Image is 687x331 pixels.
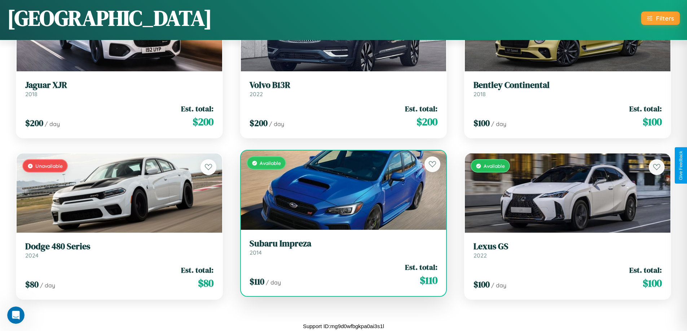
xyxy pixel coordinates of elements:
span: 2018 [25,90,38,98]
span: $ 200 [25,117,43,129]
span: / day [491,120,506,128]
span: / day [266,279,281,286]
span: / day [45,120,60,128]
span: 2014 [250,249,262,256]
span: $ 200 [193,115,213,129]
a: Volvo B13R2022 [250,80,438,98]
h3: Subaru Impreza [250,238,438,249]
h3: Lexus GS [474,241,662,252]
a: Jaguar XJR2018 [25,80,213,98]
span: Est. total: [405,103,437,114]
span: 2024 [25,252,39,259]
span: $ 100 [643,115,662,129]
div: Give Feedback [678,151,683,180]
span: $ 200 [417,115,437,129]
h3: Volvo B13R [250,80,438,90]
span: Est. total: [405,262,437,272]
h1: [GEOGRAPHIC_DATA] [7,3,212,33]
span: $ 80 [198,276,213,290]
span: $ 100 [474,278,490,290]
span: Est. total: [629,265,662,275]
button: Filters [641,12,680,25]
span: / day [269,120,284,128]
span: Est. total: [629,103,662,114]
h3: Bentley Continental [474,80,662,90]
span: $ 100 [474,117,490,129]
div: Filters [656,14,674,22]
p: Support ID: mg9d0wfbgkpa0ai3s1l [303,321,384,331]
span: 2022 [474,252,487,259]
span: Unavailable [35,163,63,169]
a: Dodge 480 Series2024 [25,241,213,259]
span: $ 110 [250,276,264,287]
span: / day [40,282,55,289]
span: / day [491,282,506,289]
h3: Dodge 480 Series [25,241,213,252]
span: Est. total: [181,265,213,275]
h3: Jaguar XJR [25,80,213,90]
span: Available [484,163,505,169]
span: $ 100 [643,276,662,290]
a: Bentley Continental2018 [474,80,662,98]
span: Available [260,160,281,166]
a: Lexus GS2022 [474,241,662,259]
span: 2022 [250,90,263,98]
span: $ 80 [25,278,39,290]
span: $ 110 [420,273,437,287]
span: $ 200 [250,117,268,129]
iframe: Intercom live chat [7,307,25,324]
span: Est. total: [181,103,213,114]
span: 2018 [474,90,486,98]
a: Subaru Impreza2014 [250,238,438,256]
